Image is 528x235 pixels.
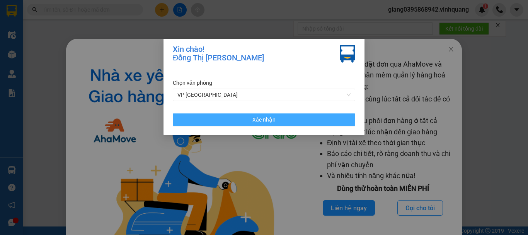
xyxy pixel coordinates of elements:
[173,113,355,126] button: Xác nhận
[173,45,264,63] div: Xin chào! Đồng Thị [PERSON_NAME]
[177,89,351,101] span: VP PHÚ SƠN
[173,79,355,87] div: Chọn văn phòng
[252,115,276,124] span: Xác nhận
[340,45,355,63] img: vxr-icon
